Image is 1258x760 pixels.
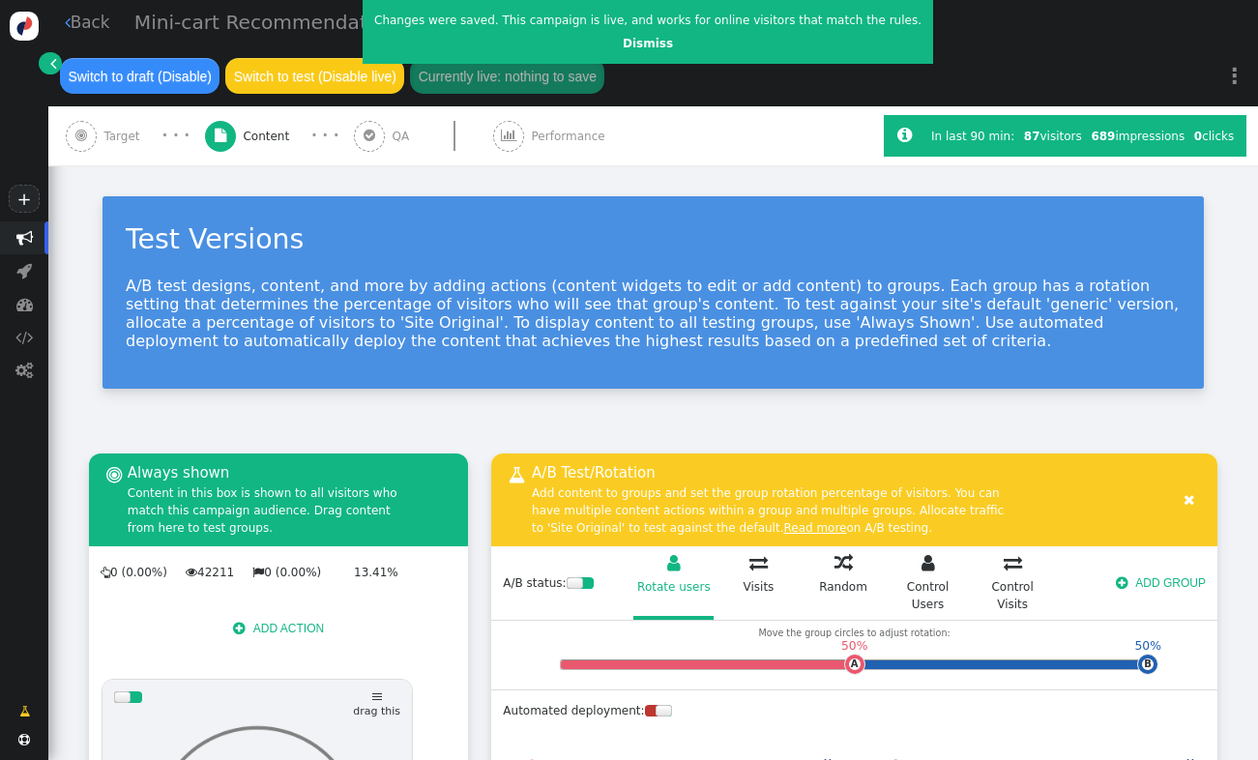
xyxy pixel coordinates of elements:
div: Control Users [891,578,966,613]
span:  [16,229,33,246]
span: Performance [532,128,612,145]
span: 0 (0.00%) [252,566,321,579]
span:  [75,129,87,142]
b: 689 [1091,130,1115,143]
div: 50% [836,640,872,652]
a:  Control Users [888,548,968,620]
span:  [15,329,33,345]
div: Control Visits [975,578,1050,613]
a: + [9,185,39,213]
b: 87 [1024,130,1040,143]
a: ⋮ [1212,47,1258,104]
div: Automated deployment: [491,690,684,731]
div: A/B status: [491,574,605,592]
div: visitors [1019,128,1087,145]
span:  [106,462,128,490]
span:  [19,703,30,720]
span:  [50,55,56,73]
span: impressions [1091,130,1185,143]
a:  Random [804,548,884,620]
span:  [233,622,245,635]
img: logo-icon.svg [10,12,39,41]
button:  [1172,484,1206,514]
span:  [16,296,33,312]
div: · · · [311,125,339,147]
span:  [15,362,33,378]
td: A [849,658,861,670]
button: Switch to test (Disable live) [225,58,404,93]
span:  [18,734,30,745]
span:  [501,129,516,142]
span:  [364,129,375,142]
span:  [65,15,71,30]
button: ADD ACTION [221,613,336,643]
a:  [8,696,42,726]
span: 0 (0.00%) [101,566,167,579]
div: In last 90 min: [931,128,1019,145]
div: Add content to groups and set the group rotation percentage of visitors. You can have multiple co... [532,484,1011,537]
span: 13.41% [325,566,398,579]
span:  [667,554,681,572]
span:  [16,262,32,278]
span:  [834,554,853,572]
div: 50% [1130,640,1166,652]
span:  [749,554,768,572]
span:  [509,462,532,490]
a:  Performance [493,106,642,165]
span:  [1116,576,1127,590]
span:  [186,567,197,578]
span: Content [243,128,296,145]
a:  Control Visits [973,548,1053,620]
span:  [922,554,935,572]
a:  Visits [718,548,799,620]
span: QA [393,128,417,145]
div: · · · [162,125,190,147]
td: B [1142,658,1154,670]
span: A/B Test/Rotation [532,464,656,482]
a: Back [65,11,110,35]
button: Switch to draft (Disable) [60,58,219,93]
span: Target [103,128,146,145]
a:  Target · · · [66,106,205,165]
p: A/B test designs, content, and more by adding actions (content widgets to edit or add content) to... [126,277,1181,350]
div: Random [805,578,881,596]
div: Rotate users [636,578,712,596]
a:  [39,52,62,74]
span:  [897,127,912,144]
a: Dismiss [623,37,673,50]
div: Content in this box is shown to all visitors who match this campaign audience. Drag content from ... [128,484,416,537]
a:  Rotate users [633,548,714,620]
b: 0 [1194,130,1202,143]
span: clicks [1194,130,1234,143]
span:  [1184,493,1194,507]
span:  [215,129,226,142]
div: Test Versions [126,219,1181,261]
span: Mini-cart Recommendations - JSON [134,11,475,34]
div: Visits [720,578,796,596]
a:  Content · · · [205,106,354,165]
span:  [101,567,110,578]
span:  [252,567,264,578]
span: drag this [353,693,400,717]
div: Move the group circles to adjust rotation: [549,627,1159,640]
span: 42211 [186,566,234,579]
span:  [1004,554,1022,572]
a: Read more [783,521,846,535]
button: ADD GROUP [1104,568,1217,598]
a:  QA [354,106,493,165]
span: Always shown [128,464,230,482]
button: Currently live: nothing to save [410,58,604,93]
